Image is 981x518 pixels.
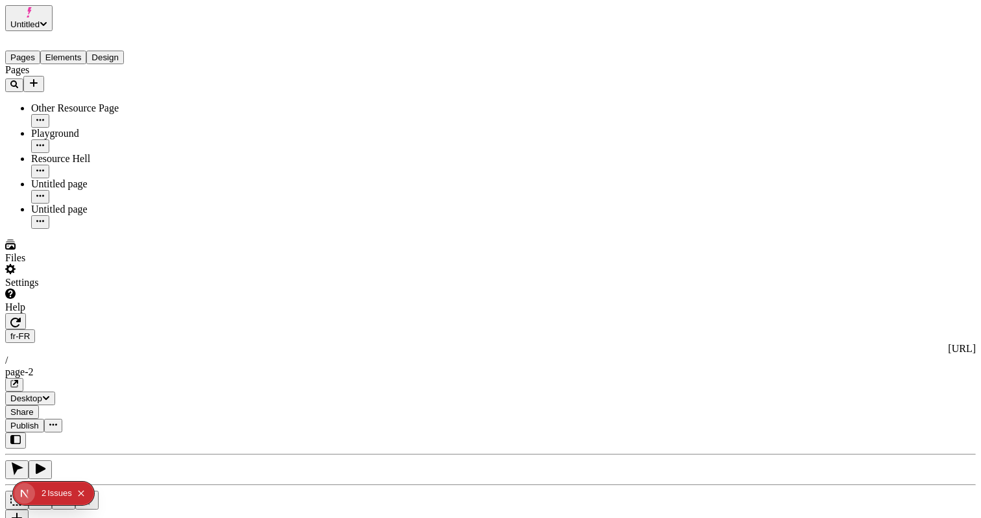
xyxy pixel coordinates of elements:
button: Desktop [5,392,55,405]
span: Untitled [10,19,40,29]
span: Publish [10,421,39,430]
span: Share [10,407,34,417]
div: Untitled page [31,204,161,215]
div: [URL] [5,343,976,355]
div: page-2 [5,366,976,378]
span: fr-FR [10,331,30,341]
div: / [5,355,976,366]
button: Design [86,51,124,64]
div: Help [5,301,161,313]
button: Add new [23,76,44,92]
div: Untitled page [31,178,161,190]
button: Box [5,491,29,510]
div: Pages [5,64,161,76]
button: Open locale picker [5,329,35,343]
button: Elements [40,51,87,64]
button: Untitled [5,5,53,31]
button: Publish [5,419,44,432]
div: Files [5,252,161,264]
button: Pages [5,51,40,64]
div: Playground [31,128,161,139]
div: Other Resource Page [31,102,161,114]
span: Desktop [10,394,42,403]
button: Share [5,405,39,419]
div: Resource Hell [31,153,161,165]
div: Settings [5,277,161,288]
